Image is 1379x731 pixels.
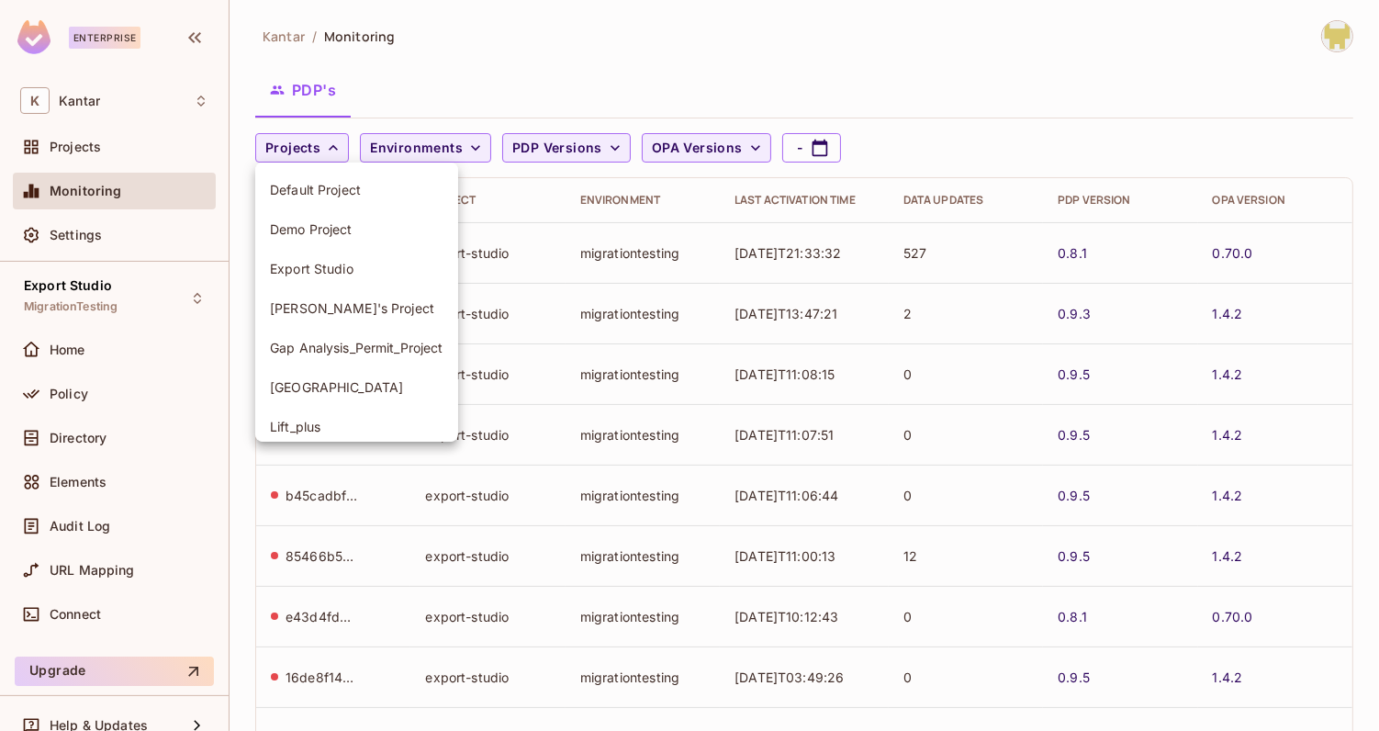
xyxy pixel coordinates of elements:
span: Demo Project [270,220,443,238]
span: [PERSON_NAME]'s Project [270,299,443,317]
span: Lift_plus [270,418,443,435]
span: [GEOGRAPHIC_DATA] [270,378,443,396]
span: Export Studio [270,260,443,277]
span: Gap Analysis_Permit_Project [270,339,443,356]
span: Default Project [270,181,443,198]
